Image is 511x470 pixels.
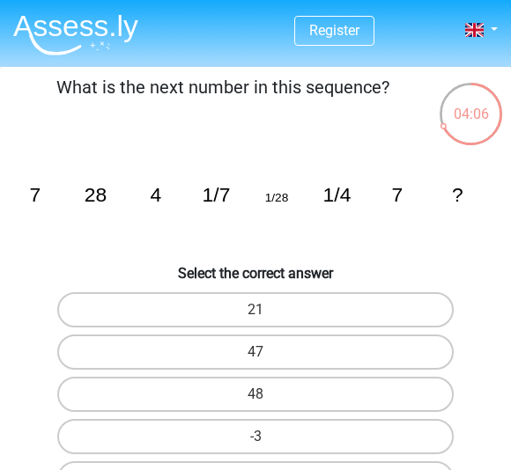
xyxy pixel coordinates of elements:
[7,74,438,127] p: What is the next number in this sequence?
[438,81,504,125] div: 04:06
[30,183,41,206] tspan: 7
[203,183,231,206] tspan: 1/7
[85,183,107,206] tspan: 28
[13,14,138,55] img: Assessly
[57,292,454,327] label: 21
[57,419,454,454] label: -3
[7,261,504,282] h6: Select the correct answer
[57,377,454,412] label: 48
[265,191,289,204] tspan: 1/28
[309,22,359,39] a: Register
[452,183,463,206] tspan: ?
[57,334,454,370] label: 47
[392,183,404,206] tspan: 7
[323,183,352,206] tspan: 1/4
[151,183,162,206] tspan: 4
